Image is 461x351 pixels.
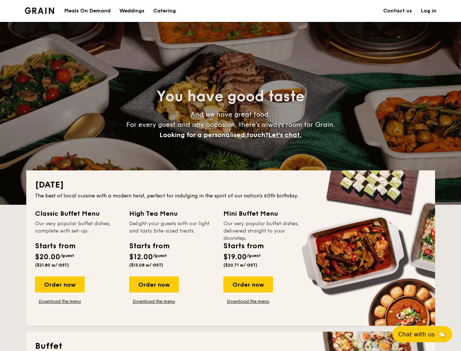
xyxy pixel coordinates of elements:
span: Chat with us [398,331,435,338]
span: ($20.71 w/ GST) [223,263,257,268]
div: Order now [223,276,273,292]
a: Logotype [25,7,54,14]
div: Order now [35,276,85,292]
span: $12.00 [129,253,153,261]
div: Delight your guests with our light and tasty bite-sized treats. [129,220,215,235]
div: Starts from [223,241,263,252]
div: Order now [129,276,179,292]
span: /guest [153,253,167,258]
div: Classic Buffet Menu [35,208,120,219]
div: Our very popular buffet dishes, delivered straight to your doorstep. [223,220,309,235]
button: Chat with us🦙 [392,326,452,342]
span: Looking for a personalised touch? [160,131,268,139]
a: Download the menu [129,298,179,304]
span: $20.00 [35,253,60,261]
h2: [DATE] [35,179,426,191]
span: /guest [60,253,74,258]
a: Download the menu [223,298,273,304]
span: And we have great food. For every guest and any occasion, there’s always room for Grain. [126,110,335,139]
span: /guest [247,253,261,258]
div: The best of local cuisine with a modern twist, perfect for indulging in the spirit of our nation’... [35,192,426,200]
span: ($13.08 w/ GST) [129,263,163,268]
img: Grain [25,7,54,14]
div: Starts from [129,241,169,252]
span: $19.00 [223,253,247,261]
a: Download the menu [35,298,85,304]
span: You have good taste [157,88,304,105]
span: 🦙 [438,330,446,339]
div: Mini Buffet Menu [223,208,309,219]
span: ($21.80 w/ GST) [35,263,69,268]
div: High Tea Menu [129,208,215,219]
div: Our very popular buffet dishes, complete with set-up. [35,220,120,235]
div: Starts from [35,241,75,252]
span: Let's chat. [268,131,301,139]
